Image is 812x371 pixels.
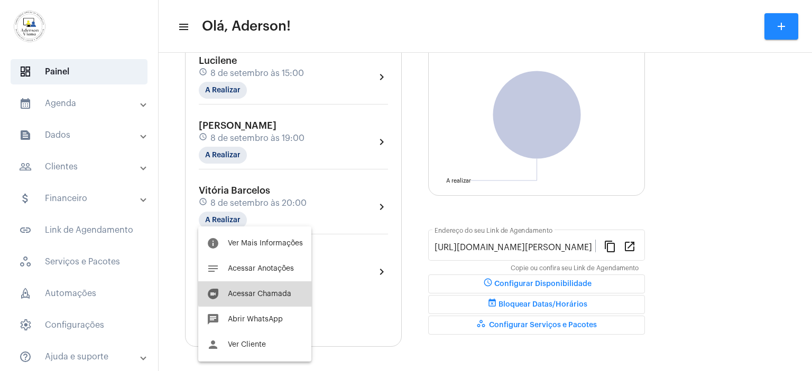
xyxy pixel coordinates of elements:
[228,290,291,298] span: Acessar Chamada
[207,288,219,300] mat-icon: duo
[207,338,219,351] mat-icon: person
[207,313,219,326] mat-icon: chat
[228,316,283,323] span: Abrir WhatsApp
[228,341,266,348] span: Ver Cliente
[228,265,294,272] span: Acessar Anotações
[207,262,219,275] mat-icon: notes
[228,240,303,247] span: Ver Mais Informações
[207,237,219,250] mat-icon: info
